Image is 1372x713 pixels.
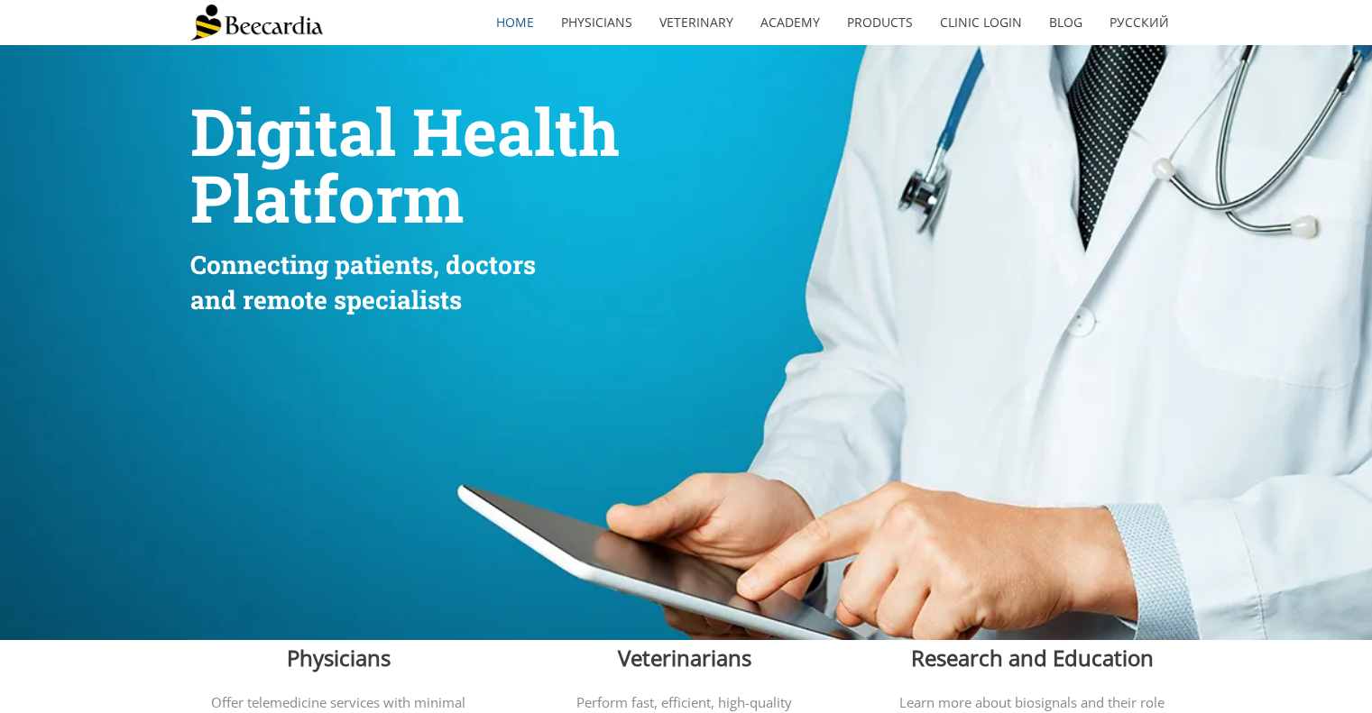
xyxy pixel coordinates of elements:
[1036,2,1096,43] a: Blog
[190,5,323,41] img: Beecardia
[190,283,462,316] span: and remote specialists
[483,2,548,43] a: home
[190,155,464,241] span: Platform
[911,643,1154,672] span: Research and Education
[926,2,1036,43] a: Clinic Login
[646,2,747,43] a: Veterinary
[287,643,391,672] span: Physicians
[747,2,833,43] a: Academy
[1096,2,1183,43] a: Русский
[618,643,751,672] span: Veterinarians
[548,2,646,43] a: Physicians
[190,88,620,174] span: Digital Health
[833,2,926,43] a: Products
[190,248,536,281] span: Connecting patients, doctors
